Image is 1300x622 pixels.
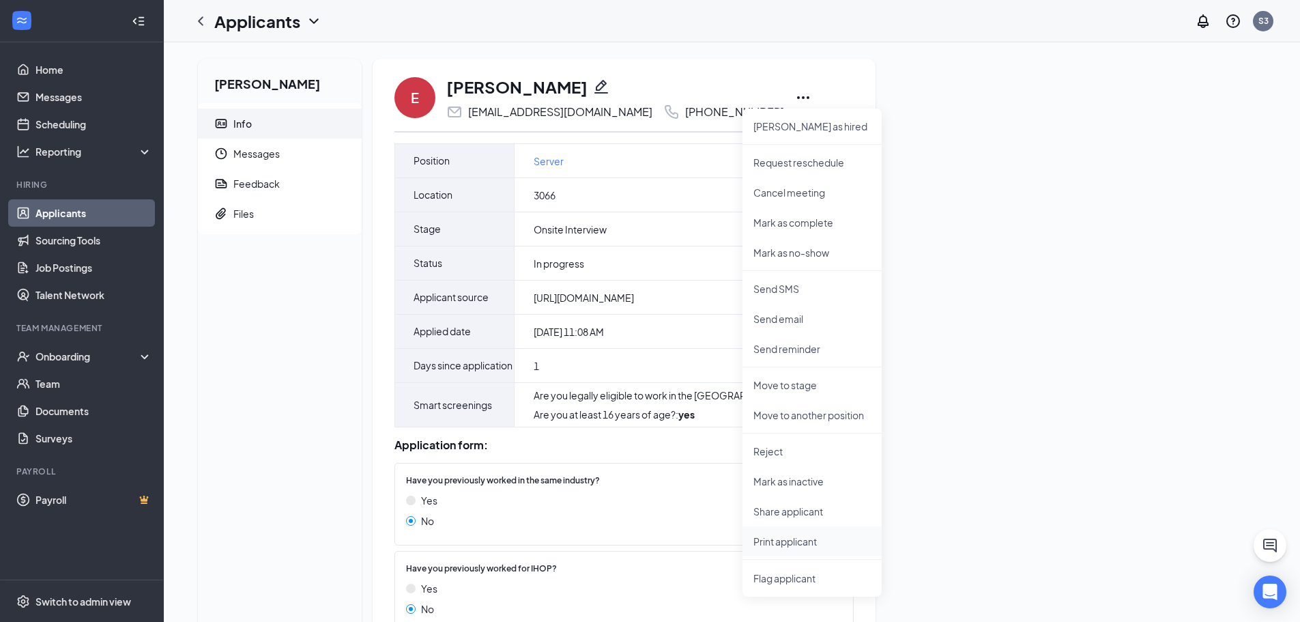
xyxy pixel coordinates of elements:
a: ReportFeedback [198,169,362,199]
a: Messages [35,83,152,111]
a: Scheduling [35,111,152,138]
div: Payroll [16,466,149,477]
span: No [421,602,434,617]
strong: yes [678,408,695,421]
svg: QuestionInfo [1225,13,1241,29]
svg: Ellipses [795,89,811,106]
span: [URL][DOMAIN_NAME] [534,291,634,305]
p: Reject [753,444,871,458]
div: E [411,88,419,107]
svg: Pencil [593,79,609,95]
svg: Email [446,104,463,120]
svg: Paperclip [214,207,228,221]
a: Team [35,370,152,397]
a: Server [534,154,564,169]
a: Documents [35,397,152,425]
button: ChatActive [1254,529,1286,562]
div: S3 [1258,15,1269,27]
svg: Settings [16,595,30,608]
p: Move to another position [753,408,871,422]
p: Mark as inactive [753,475,871,488]
div: Reporting [35,145,153,158]
svg: ChatActive [1262,537,1278,554]
div: Hiring [16,179,149,190]
a: PayrollCrown [35,486,152,513]
div: Are you legally eligible to work in the [GEOGRAPHIC_DATA]? : [534,388,818,402]
svg: ChevronDown [306,13,322,29]
a: Sourcing Tools [35,227,152,254]
div: [PHONE_NUMBER] [685,105,784,119]
p: Send reminder [753,342,871,356]
p: Move to stage [753,378,871,392]
p: Send email [753,312,871,326]
svg: ChevronLeft [192,13,209,29]
p: [PERSON_NAME] as hired [753,119,871,133]
span: Yes [421,493,437,508]
div: Feedback [233,177,280,190]
span: Applied date [414,315,471,348]
a: Surveys [35,425,152,452]
span: Messages [233,139,351,169]
div: Info [233,117,252,130]
div: Files [233,207,254,221]
span: Location [414,178,452,212]
h1: Applicants [214,10,300,33]
svg: WorkstreamLogo [15,14,29,27]
div: [EMAIL_ADDRESS][DOMAIN_NAME] [468,105,652,119]
div: Team Management [16,322,149,334]
div: Onboarding [35,350,141,363]
a: Job Postings [35,254,152,281]
svg: UserCheck [16,350,30,363]
p: Share applicant [753,505,871,518]
span: Status [414,246,442,280]
div: Application form: [394,438,854,452]
div: Switch to admin view [35,595,131,608]
svg: ContactCard [214,117,228,130]
h2: [PERSON_NAME] [198,59,362,103]
a: PaperclipFiles [198,199,362,229]
span: Applicant source [414,281,489,314]
svg: Clock [214,147,228,160]
div: Open Intercom Messenger [1254,576,1286,608]
svg: Analysis [16,145,30,158]
span: 3066 [534,188,555,202]
span: No [421,513,434,528]
p: Cancel meeting [753,186,871,199]
svg: Report [214,177,228,190]
span: Yes [421,581,437,596]
a: Talent Network [35,281,152,309]
span: Have you previously worked for IHOP? [406,563,557,576]
span: Flag applicant [753,571,871,586]
span: In progress [534,257,584,270]
span: Days since application [414,349,512,382]
span: [DATE] 11:08 AM [534,325,604,339]
p: Request reschedule [753,156,871,169]
p: Print applicant [753,535,871,548]
a: ContactCardInfo [198,109,362,139]
p: Mark as complete [753,216,871,229]
svg: Notifications [1195,13,1211,29]
a: ClockMessages [198,139,362,169]
p: Mark as no-show [753,246,871,259]
span: Have you previously worked in the same industry? [406,475,600,487]
span: 1 [534,359,539,373]
span: Smart screenings [414,388,492,422]
svg: Collapse [132,14,145,28]
p: Send SMS [753,282,871,296]
span: Onsite Interview [534,223,607,236]
span: Stage [414,212,441,246]
a: Home [35,56,152,83]
h1: [PERSON_NAME] [446,75,588,98]
a: Applicants [35,199,152,227]
svg: Phone [663,104,680,120]
span: Position [414,144,450,178]
div: Are you at least 16 years of age? : [534,408,818,421]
